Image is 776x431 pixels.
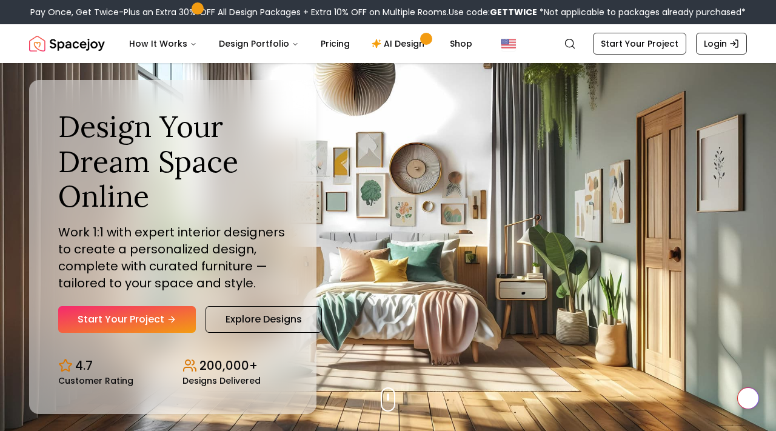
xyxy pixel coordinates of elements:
[119,32,207,56] button: How It Works
[29,32,105,56] a: Spacejoy
[58,306,196,333] a: Start Your Project
[30,6,746,18] div: Pay Once, Get Twice-Plus an Extra 30% OFF All Design Packages + Extra 10% OFF on Multiple Rooms.
[199,357,258,374] p: 200,000+
[311,32,360,56] a: Pricing
[440,32,482,56] a: Shop
[119,32,482,56] nav: Main
[58,376,133,385] small: Customer Rating
[75,357,93,374] p: 4.7
[490,6,537,18] b: GETTWICE
[58,109,287,214] h1: Design Your Dream Space Online
[537,6,746,18] span: *Not applicable to packages already purchased*
[449,6,537,18] span: Use code:
[182,376,261,385] small: Designs Delivered
[29,24,747,63] nav: Global
[209,32,309,56] button: Design Portfolio
[206,306,322,333] a: Explore Designs
[58,347,287,385] div: Design stats
[501,36,516,51] img: United States
[362,32,438,56] a: AI Design
[58,224,287,292] p: Work 1:1 with expert interior designers to create a personalized design, complete with curated fu...
[593,33,686,55] a: Start Your Project
[696,33,747,55] a: Login
[29,32,105,56] img: Spacejoy Logo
